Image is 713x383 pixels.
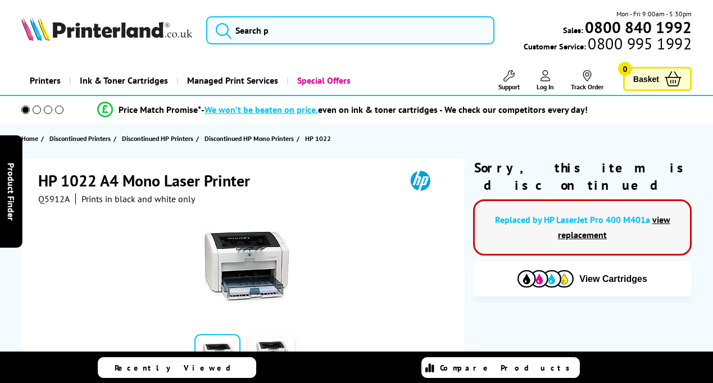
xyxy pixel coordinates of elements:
[482,270,683,288] button: View Cartridges
[38,170,261,191] h1: HP 1022 A4 Mono Laser Printer
[98,357,256,378] a: Recently Viewed
[21,17,192,43] a: Printerland Logo
[558,214,670,240] a: view replacement
[579,274,647,284] span: View Cartridges
[563,25,583,35] span: Sales:
[115,363,242,373] span: Recently Viewed
[524,38,691,52] span: Customer Service:
[421,357,580,378] a: Compare Products
[616,8,692,19] span: Mon - Fri 9:00am - 5:30pm
[81,193,195,204] i: Prints in black and white only
[537,83,554,91] span: Log In
[305,133,334,144] a: HP 1022
[21,17,192,41] img: Printerland Logo
[199,227,289,308] img: HP 1022
[585,17,692,38] b: 0800 840 1992
[537,70,554,91] a: Log In
[618,62,632,76] span: 0
[38,193,70,204] span: Q5912A
[586,38,691,49] span: 0800 995 1992
[176,66,287,95] a: Managed Print Services
[49,133,113,144] a: Discontinued Printers
[623,67,692,91] a: Basket 0
[571,70,603,91] a: Track Order
[633,71,659,86] span: Basket
[394,170,446,191] img: HP
[6,100,679,120] li: modal_Promise
[287,66,359,95] a: Special Offers
[69,66,176,95] a: Ink & Toner Cartridges
[21,133,38,144] span: Home
[49,133,111,144] span: Discontinued Printers
[205,133,297,144] a: Discontinued HP Mono Printers
[122,133,193,144] span: Discontinued HP Printers
[80,66,168,95] span: Ink & Toner Cartridges
[201,104,588,115] div: - even on ink & toner cartridges - We check our competitors every day!
[122,133,196,144] a: Discontinued HP Printers
[440,363,576,373] span: Compare Products
[6,163,17,221] span: Product Finder
[517,270,574,288] img: Cartridges
[498,70,520,91] a: Support
[205,133,294,144] span: Discontinued HP Mono Printers
[583,22,692,33] a: 0800 840 1992
[473,159,692,194] div: Sorry, this item is discontinued
[119,104,201,115] span: Price Match Promise*
[205,104,318,115] span: We won’t be beaten on price,
[305,133,331,144] span: HP 1022
[206,16,494,44] input: Search p
[498,83,520,91] span: Support
[21,66,69,95] a: Printers
[495,214,650,225] a: Replaced by HP LaserJet Pro 400 M401a
[21,133,41,144] a: Home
